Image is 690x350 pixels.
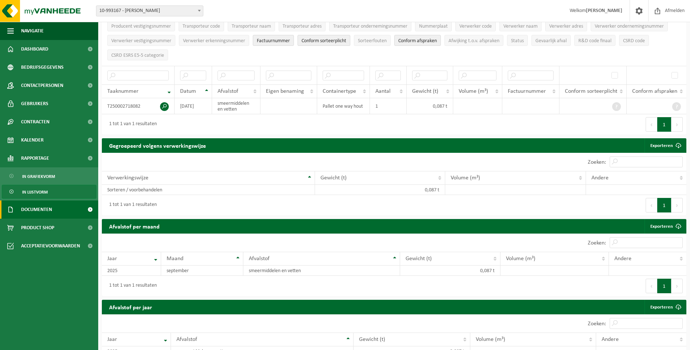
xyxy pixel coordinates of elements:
button: Verwerker erkenningsnummerVerwerker erkenningsnummer: Activate to sort [179,35,249,46]
button: Gevaarlijk afval : Activate to sort [531,35,571,46]
span: Jaar [107,256,117,262]
span: Gebruikers [21,95,48,113]
span: Volume (m³) [506,256,535,262]
span: Bedrijfsgegevens [21,58,64,76]
button: Afwijking t.o.v. afsprakenAfwijking t.o.v. afspraken: Activate to sort [444,35,503,46]
td: 0,087 t [400,266,500,276]
span: Gewicht (t) [406,256,432,262]
button: Transporteur adresTransporteur adres: Activate to sort [279,20,326,31]
label: Zoeken: [588,321,606,327]
button: SorteerfoutenSorteerfouten: Activate to sort [354,35,391,46]
span: Navigatie [21,22,44,40]
td: 0,087 t [407,98,453,114]
a: Exporteren [645,300,686,314]
button: Verwerker ondernemingsnummerVerwerker ondernemingsnummer: Activate to sort [591,20,668,31]
span: Transporteur adres [283,24,322,29]
span: Verwerker ondernemingsnummer [595,24,664,29]
span: Volume (m³) [476,337,505,342]
button: Verwerker adresVerwerker adres: Activate to sort [545,20,587,31]
td: smeermiddelen en vetten [212,98,260,114]
button: Next [671,279,683,293]
button: Verwerker codeVerwerker code: Activate to sort [455,20,496,31]
span: Transporteur naam [232,24,271,29]
button: CSRD ESRS E5-5 categorieCSRD ESRS E5-5 categorie: Activate to sort [107,49,168,60]
button: Producent vestigingsnummerProducent vestigingsnummer: Activate to sort [107,20,175,31]
span: Gevaarlijk afval [535,38,567,44]
span: Contracten [21,113,49,131]
button: R&D code finaalR&amp;D code finaal: Activate to sort [574,35,615,46]
span: Gewicht (t) [320,175,347,181]
a: Exporteren [645,219,686,234]
span: Verwerker vestigingsnummer [111,38,171,44]
span: Containertype [323,88,356,94]
span: Conform afspraken [632,88,677,94]
button: Verwerker vestigingsnummerVerwerker vestigingsnummer: Activate to sort [107,35,175,46]
span: Gewicht (t) [412,88,438,94]
span: Kalender [21,131,44,149]
span: Andere [591,175,609,181]
span: Conform sorteerplicht [302,38,346,44]
span: Taaknummer [107,88,139,94]
span: 10-993167 - ROMBOUTS GUY - WUUSTWEZEL [96,6,203,16]
td: september [161,266,243,276]
td: Sorteren / voorbehandelen [102,185,315,195]
span: Acceptatievoorwaarden [21,237,80,255]
button: Conform sorteerplicht : Activate to sort [298,35,350,46]
span: Nummerplaat [419,24,448,29]
td: [DATE] [175,98,212,114]
span: Jaar [107,337,117,342]
span: Conform sorteerplicht [565,88,617,94]
button: 1 [657,198,671,212]
span: Sorteerfouten [358,38,387,44]
span: Status [511,38,524,44]
span: In lijstvorm [22,185,48,199]
button: Transporteur ondernemingsnummerTransporteur ondernemingsnummer : Activate to sort [329,20,411,31]
button: Transporteur codeTransporteur code: Activate to sort [179,20,224,31]
span: Andere [602,337,619,342]
label: Zoeken: [588,240,606,246]
button: Next [671,117,683,132]
span: Documenten [21,200,52,219]
span: Product Shop [21,219,54,237]
span: In grafiekvorm [22,170,55,183]
button: NummerplaatNummerplaat: Activate to sort [415,20,452,31]
span: Producent vestigingsnummer [111,24,171,29]
label: Zoeken: [588,159,606,165]
span: Dashboard [21,40,48,58]
button: 1 [657,117,671,132]
span: Volume (m³) [459,88,488,94]
td: T250002718082 [102,98,175,114]
a: In grafiekvorm [2,169,96,183]
td: Pallet one way hout [317,98,370,114]
button: Verwerker naamVerwerker naam: Activate to sort [499,20,542,31]
button: Previous [646,117,657,132]
span: Afvalstof [218,88,238,94]
td: 2025 [102,266,161,276]
button: 1 [657,279,671,293]
button: Previous [646,198,657,212]
span: Verwerker adres [549,24,583,29]
span: Maand [167,256,183,262]
span: Aantal [375,88,391,94]
span: Contactpersonen [21,76,63,95]
div: 1 tot 1 van 1 resultaten [105,118,157,131]
span: Verwerkingswijze [107,175,148,181]
td: smeermiddelen en vetten [243,266,400,276]
span: Verwerker erkenningsnummer [183,38,245,44]
span: Volume (m³) [451,175,480,181]
h2: Afvalstof per jaar [102,300,159,314]
span: Verwerker code [459,24,492,29]
span: 10-993167 - ROMBOUTS GUY - WUUSTWEZEL [96,5,203,16]
span: CSRD code [623,38,645,44]
h2: Gegroepeerd volgens verwerkingswijze [102,138,213,152]
span: Eigen benaming [266,88,304,94]
span: Andere [614,256,631,262]
span: CSRD ESRS E5-5 categorie [111,53,164,58]
span: Verwerker naam [503,24,538,29]
td: 0,087 t [315,185,445,195]
div: 1 tot 1 van 1 resultaten [105,199,157,212]
a: Exporteren [645,138,686,153]
span: Conform afspraken [398,38,437,44]
h2: Afvalstof per maand [102,219,167,233]
div: 1 tot 1 van 1 resultaten [105,279,157,293]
